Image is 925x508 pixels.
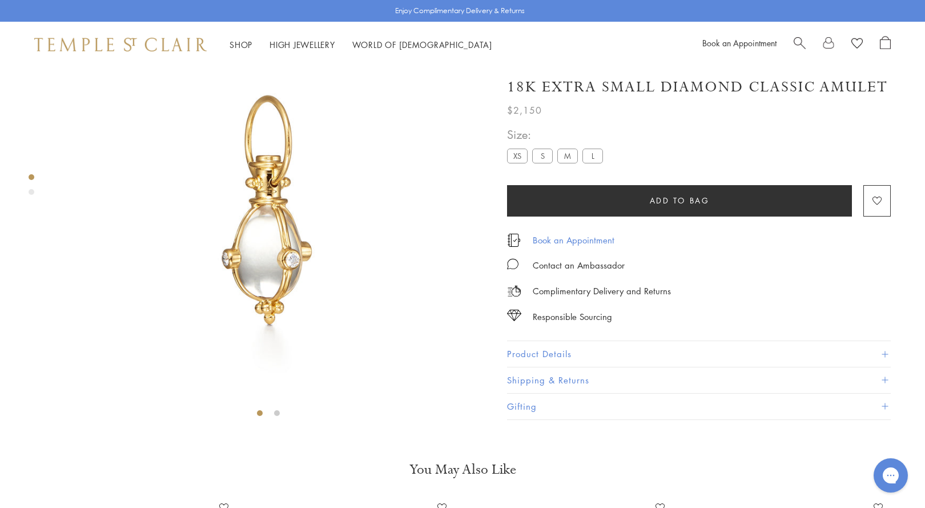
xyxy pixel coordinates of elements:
img: Temple St. Clair [34,38,207,51]
label: S [532,149,553,163]
span: Size: [507,126,608,145]
button: Shipping & Returns [507,367,891,393]
h3: You May Also Like [46,461,879,479]
span: $2,150 [507,103,542,118]
img: icon_delivery.svg [507,284,521,298]
a: Search [794,36,806,53]
a: World of [DEMOGRAPHIC_DATA]World of [DEMOGRAPHIC_DATA] [352,39,492,50]
img: icon_appointment.svg [507,234,521,247]
a: High JewelleryHigh Jewellery [270,39,335,50]
a: Book an Appointment [702,37,777,49]
a: ShopShop [230,39,252,50]
label: XS [507,149,528,163]
div: Contact an Ambassador [533,258,625,273]
label: M [557,149,578,163]
iframe: Gorgias live chat messenger [868,454,914,497]
a: Book an Appointment [533,234,614,246]
a: Open Shopping Bag [880,36,891,53]
div: Responsible Sourcing [533,310,612,324]
div: Product gallery navigation [29,171,34,204]
nav: Main navigation [230,38,492,52]
p: Complimentary Delivery and Returns [533,284,671,298]
label: L [582,149,603,163]
span: Add to bag [650,194,710,207]
a: View Wishlist [851,36,863,53]
button: Gifting [507,394,891,419]
h1: 18K Extra Small Diamond Classic Amulet [507,77,888,97]
button: Add to bag [507,185,852,217]
button: Product Details [507,342,891,367]
img: MessageIcon-01_2.svg [507,258,518,270]
p: Enjoy Complimentary Delivery & Returns [395,5,525,17]
img: icon_sourcing.svg [507,310,521,321]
